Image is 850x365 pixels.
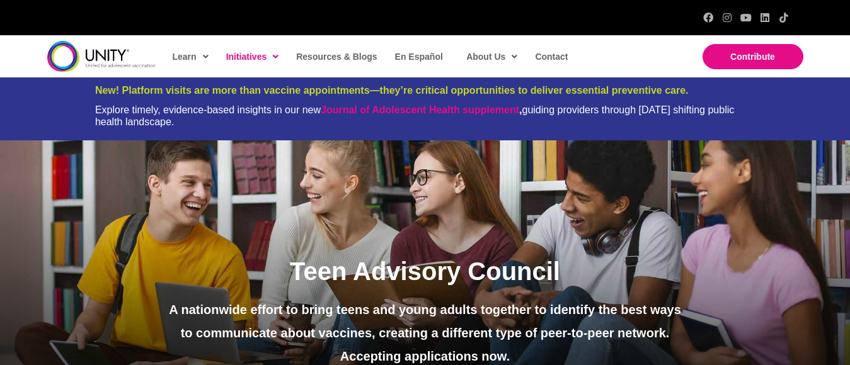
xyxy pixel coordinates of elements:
[173,47,209,66] span: Learn
[466,47,517,66] span: About Us
[95,85,689,96] span: New! Platform visits are more than vaccine appointments—they’re critical opportunities to deliver...
[722,13,732,23] a: Instagram
[703,13,713,23] a: Facebook
[703,44,803,69] a: Contribute
[226,47,279,66] span: Initiatives
[389,42,448,71] a: En Español
[321,104,519,115] a: Journal of Adolescent Health supplement
[395,52,443,62] span: En Español
[165,298,686,345] p: A nationwide effort to bring teens and young adults together to identify the best ways to communi...
[290,42,382,71] a: Resources & Blogs
[529,42,573,71] a: Contact
[321,104,522,115] strong: ,
[535,52,568,62] span: Contact
[47,41,156,72] img: unity-logo-dark
[296,52,377,62] span: Resources & Blogs
[95,104,755,128] div: Explore timely, evidence-based insights in our new guiding providers through [DATE] shifting publ...
[779,13,789,23] a: TikTok
[741,13,751,23] a: YouTube
[460,42,522,71] a: About Us
[760,13,770,23] a: LinkedIn
[290,257,560,285] span: Teen Advisory Council
[730,52,775,62] span: Contribute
